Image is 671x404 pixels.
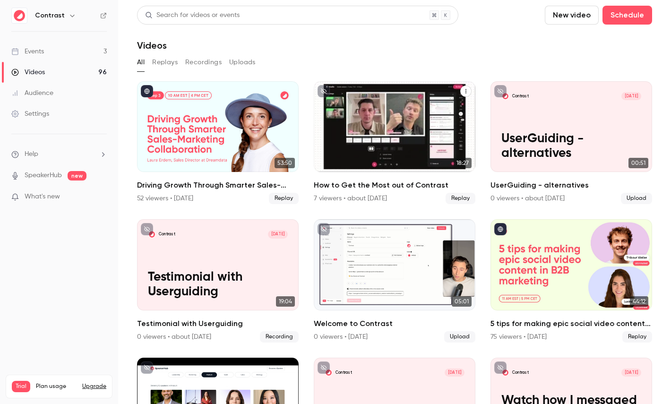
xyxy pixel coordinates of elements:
[11,88,53,98] div: Audience
[494,223,507,235] button: published
[490,180,652,191] h2: UserGuiding - alternatives
[318,85,330,97] button: unpublished
[335,370,352,376] p: Contrast
[630,296,648,307] span: 44:12
[621,193,652,204] span: Upload
[494,85,507,97] button: unpublished
[621,92,641,100] span: [DATE]
[269,193,299,204] span: Replay
[490,318,652,329] h2: 5 tips for making epic social video content in B2B marketing
[35,11,65,20] h6: Contrast
[446,193,475,204] span: Replay
[152,55,178,70] button: Replays
[141,85,153,97] button: published
[25,149,38,159] span: Help
[275,158,295,168] span: 53:50
[314,219,475,342] a: 05:01Welcome to Contrast0 viewers • [DATE]Upload
[490,219,652,342] a: 44:125 tips for making epic social video content in B2B marketing75 viewers • [DATE]Replay
[229,55,256,70] button: Uploads
[454,158,472,168] span: 18:27
[314,318,475,329] h2: Welcome to Contrast
[490,81,652,204] li: UserGuiding - alternatives
[512,370,529,376] p: Contrast
[545,6,599,25] button: New video
[260,331,299,343] span: Recording
[11,68,45,77] div: Videos
[444,331,475,343] span: Upload
[628,158,648,168] span: 00:51
[314,332,368,342] div: 0 viewers • [DATE]
[185,55,222,70] button: Recordings
[137,6,652,398] section: Videos
[318,223,330,235] button: unpublished
[512,94,529,99] p: Contrast
[148,270,288,300] p: Testimonial with Userguiding
[36,383,77,390] span: Plan usage
[501,132,641,161] p: UserGuiding - alternatives
[445,369,465,377] span: [DATE]
[602,6,652,25] button: Schedule
[12,381,30,392] span: Trial
[622,331,652,343] span: Replay
[11,149,107,159] li: help-dropdown-opener
[11,109,49,119] div: Settings
[137,180,299,191] h2: Driving Growth Through Smarter Sales-Marketing Collaboration
[276,296,295,307] span: 19:04
[145,10,240,20] div: Search for videos or events
[452,296,472,307] span: 05:01
[137,55,145,70] button: All
[494,361,507,374] button: unpublished
[490,81,652,204] a: UserGuiding - alternativesContrast[DATE]UserGuiding - alternatives00:51UserGuiding - alternatives...
[318,361,330,374] button: unpublished
[137,40,167,51] h1: Videos
[490,219,652,342] li: 5 tips for making epic social video content in B2B marketing
[314,194,387,203] div: 7 viewers • about [DATE]
[621,369,641,377] span: [DATE]
[137,318,299,329] h2: Testimonial with Userguiding
[159,232,175,237] p: Contrast
[68,171,86,181] span: new
[137,194,193,203] div: 52 viewers • [DATE]
[314,219,475,342] li: Welcome to Contrast
[137,219,299,342] li: Testimonial with Userguiding
[137,332,211,342] div: 0 viewers • about [DATE]
[25,171,62,181] a: SpeakerHub
[268,230,288,238] span: [DATE]
[11,47,44,56] div: Events
[314,81,475,204] a: 18:27How to Get the Most out of Contrast7 viewers • about [DATE]Replay
[490,194,565,203] div: 0 viewers • about [DATE]
[141,223,153,235] button: unpublished
[25,192,60,202] span: What's new
[490,332,547,342] div: 75 viewers • [DATE]
[137,81,299,204] li: Driving Growth Through Smarter Sales-Marketing Collaboration
[82,383,106,390] button: Upgrade
[137,81,299,204] a: 53:50Driving Growth Through Smarter Sales-Marketing Collaboration52 viewers • [DATE]Replay
[137,219,299,342] a: Testimonial with UserguidingContrast[DATE]Testimonial with Userguiding19:04Testimonial with Userg...
[314,180,475,191] h2: How to Get the Most out of Contrast
[141,361,153,374] button: unpublished
[12,8,27,23] img: Contrast
[314,81,475,204] li: How to Get the Most out of Contrast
